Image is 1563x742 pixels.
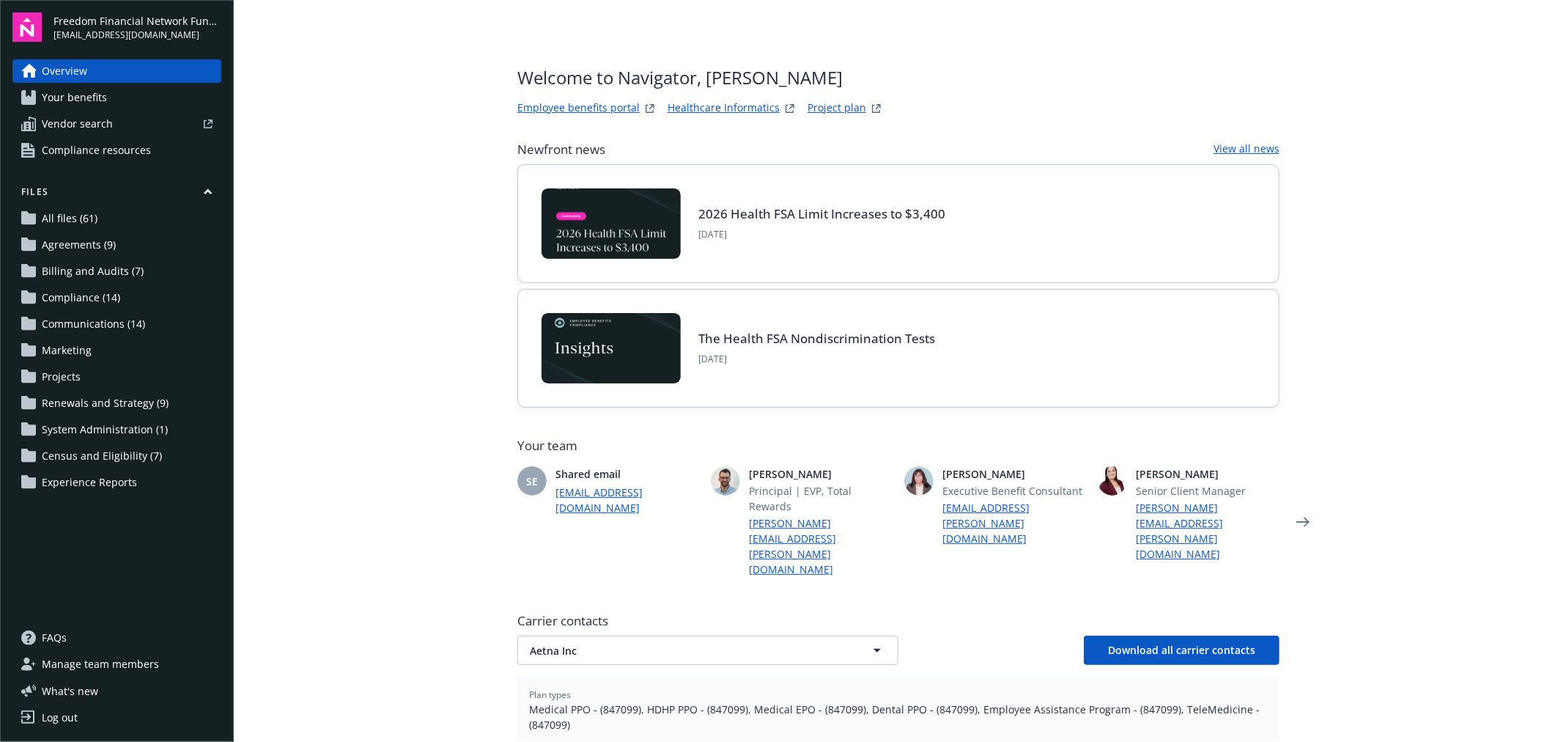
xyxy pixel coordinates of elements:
[42,706,78,730] div: Log out
[42,112,113,136] span: Vendor search
[1136,466,1279,482] span: [PERSON_NAME]
[42,418,168,441] span: System Administration (1)
[942,500,1086,546] a: [EMAIL_ADDRESS][PERSON_NAME][DOMAIN_NAME]
[698,205,945,222] a: 2026 Health FSA Limit Increases to $3,400
[42,365,81,389] span: Projects
[668,100,780,117] a: Healthcare Informatics
[42,626,67,650] span: FAQs
[517,141,605,158] span: Newfront news
[1291,510,1315,534] a: Next
[530,643,835,658] span: Aetna Inc
[42,444,162,468] span: Census and Eligibility (7)
[12,392,221,415] a: Renewals and Strategy (9)
[542,313,681,383] img: Card Image - EB Compliance Insights.png
[517,437,1279,455] span: Your team
[12,418,221,441] a: System Administration (1)
[1108,643,1255,657] span: Download all carrier contacts
[1213,141,1279,158] a: View all news
[781,100,799,117] a: springbukWebsite
[542,188,681,259] img: BLOG-Card Image - Compliance - 2026 Health FSA Limit Increases to $3,400.jpg
[42,653,159,676] span: Manage team members
[42,286,120,309] span: Compliance (14)
[12,139,221,162] a: Compliance resources
[1084,636,1279,665] button: Download all carrier contacts
[42,207,97,230] span: All files (61)
[1136,483,1279,499] span: Senior Client Manager
[942,483,1086,499] span: Executive Benefit Consultant
[711,466,740,496] img: photo
[53,13,221,29] span: Freedom Financial Network Funding, LLC
[12,286,221,309] a: Compliance (14)
[12,312,221,336] a: Communications (14)
[749,515,893,577] a: [PERSON_NAME][EMAIL_ADDRESS][PERSON_NAME][DOMAIN_NAME]
[53,12,221,42] button: Freedom Financial Network Funding, LLC[EMAIL_ADDRESS][DOMAIN_NAME]
[12,683,122,699] button: What's new
[42,260,144,283] span: Billing and Audits (7)
[868,100,885,117] a: projectPlanWebsite
[12,233,221,257] a: Agreements (9)
[12,626,221,650] a: FAQs
[42,471,137,494] span: Experience Reports
[12,260,221,283] a: Billing and Audits (7)
[1136,500,1279,562] a: [PERSON_NAME][EMAIL_ADDRESS][PERSON_NAME][DOMAIN_NAME]
[808,100,866,117] a: Project plan
[12,207,221,230] a: All files (61)
[42,683,98,699] span: What ' s new
[12,653,221,676] a: Manage team members
[12,12,42,42] img: navigator-logo.svg
[42,392,169,415] span: Renewals and Strategy (9)
[749,466,893,482] span: [PERSON_NAME]
[42,312,145,336] span: Communications (14)
[529,702,1268,732] span: Medical PPO - (847099), HDHP PPO - (847099), Medical EPO - (847099), Dental PPO - (847099), Emplo...
[529,688,1268,702] span: Plan types
[942,466,1086,482] span: [PERSON_NAME]
[698,228,945,241] span: [DATE]
[12,185,221,204] button: Files
[12,339,221,362] a: Marketing
[12,59,221,83] a: Overview
[517,100,640,117] a: Employee benefits portal
[698,330,935,347] a: The Health FSA Nondiscrimination Tests
[526,474,538,489] span: SE
[12,471,221,494] a: Experience Reports
[904,466,934,496] img: photo
[641,100,659,117] a: striveWebsite
[12,365,221,389] a: Projects
[555,466,699,482] span: Shared email
[42,139,151,162] span: Compliance resources
[1098,466,1127,496] img: photo
[12,444,221,468] a: Census and Eligibility (7)
[517,65,885,91] span: Welcome to Navigator , [PERSON_NAME]
[749,483,893,514] span: Principal | EVP, Total Rewards
[42,233,116,257] span: Agreements (9)
[698,353,935,366] span: [DATE]
[12,112,221,136] a: Vendor search
[42,339,92,362] span: Marketing
[555,485,699,515] a: [EMAIL_ADDRESS][DOMAIN_NAME]
[42,59,87,83] span: Overview
[517,636,898,665] button: Aetna Inc
[12,86,221,109] a: Your benefits
[517,612,1279,630] span: Carrier contacts
[42,86,107,109] span: Your benefits
[53,29,221,42] span: [EMAIL_ADDRESS][DOMAIN_NAME]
